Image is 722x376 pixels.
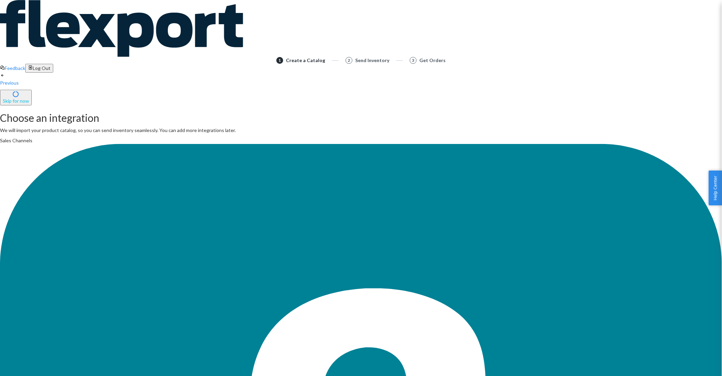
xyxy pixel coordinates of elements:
[33,65,50,71] span: Log Out
[412,57,415,63] span: 3
[355,57,389,64] div: Send Inventory
[286,57,325,64] div: Create a Catalog
[348,57,350,63] span: 2
[709,171,722,205] button: Help Center
[279,57,281,63] span: 1
[5,65,25,71] span: Feedback
[25,64,53,73] button: Log Out
[419,57,446,64] div: Get Orders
